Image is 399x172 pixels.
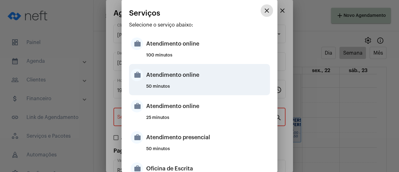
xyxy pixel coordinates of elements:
[131,69,143,81] mat-icon: work
[129,22,270,28] p: Selecione o serviço abaixo:
[131,100,143,112] mat-icon: work
[131,37,143,50] mat-icon: work
[146,34,268,53] div: Atendimento online
[129,9,160,17] span: Serviços
[146,84,268,94] div: 50 minutos
[146,115,268,125] div: 25 minutos
[131,131,143,144] mat-icon: work
[263,7,271,14] mat-icon: close
[146,66,268,84] div: Atendimento online
[146,147,268,156] div: 50 minutos
[146,53,268,62] div: 100 minutos
[146,97,268,115] div: Atendimento online
[146,128,268,147] div: Atendimento presencial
